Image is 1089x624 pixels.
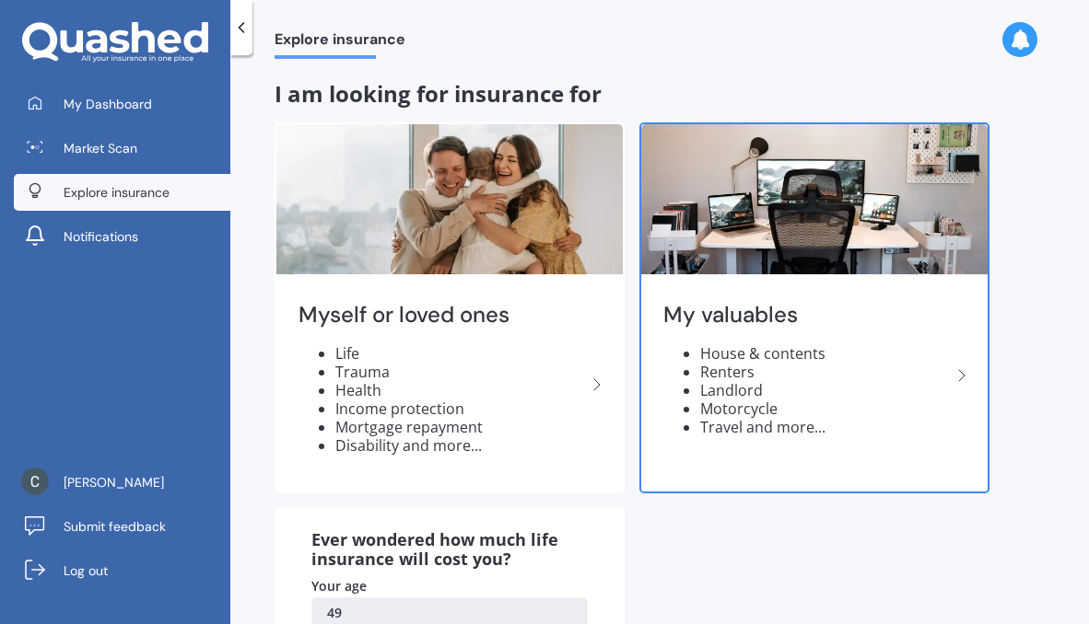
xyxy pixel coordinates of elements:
[14,174,230,211] a: Explore insurance
[275,30,405,55] span: Explore insurance
[14,130,230,167] a: Market Scan
[14,464,230,501] a: [PERSON_NAME]
[663,301,951,329] h2: My valuables
[335,363,586,381] li: Trauma
[64,517,166,536] span: Submit feedback
[64,183,170,202] span: Explore insurance
[700,344,951,363] li: House & contents
[700,399,951,418] li: Motorcycle
[335,381,586,399] li: Health
[275,78,602,109] span: I am looking for insurance for
[64,561,108,580] span: Log out
[335,344,586,363] li: Life
[64,227,138,246] span: Notifications
[14,86,230,122] a: My Dashboard
[276,124,623,274] img: Myself or loved ones
[64,139,137,157] span: Market Scan
[335,399,586,418] li: Income protection
[21,468,49,495] img: ACg8ocLGPTpdZjhxjMWODNAIJH6vAMBDSjWpZ5MM7dk5A49zzIPaJg=s96-c
[14,218,230,255] a: Notifications
[299,301,586,329] h2: Myself or loved ones
[700,363,951,381] li: Renters
[14,508,230,545] a: Submit feedback
[700,418,951,436] li: Travel and more...
[14,552,230,589] a: Log out
[311,577,588,595] div: Your age
[641,124,988,274] img: My valuables
[311,530,588,570] div: Ever wondered how much life insurance will cost you?
[64,473,164,491] span: [PERSON_NAME]
[64,95,152,113] span: My Dashboard
[335,436,586,455] li: Disability and more...
[335,418,586,436] li: Mortgage repayment
[700,381,951,399] li: Landlord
